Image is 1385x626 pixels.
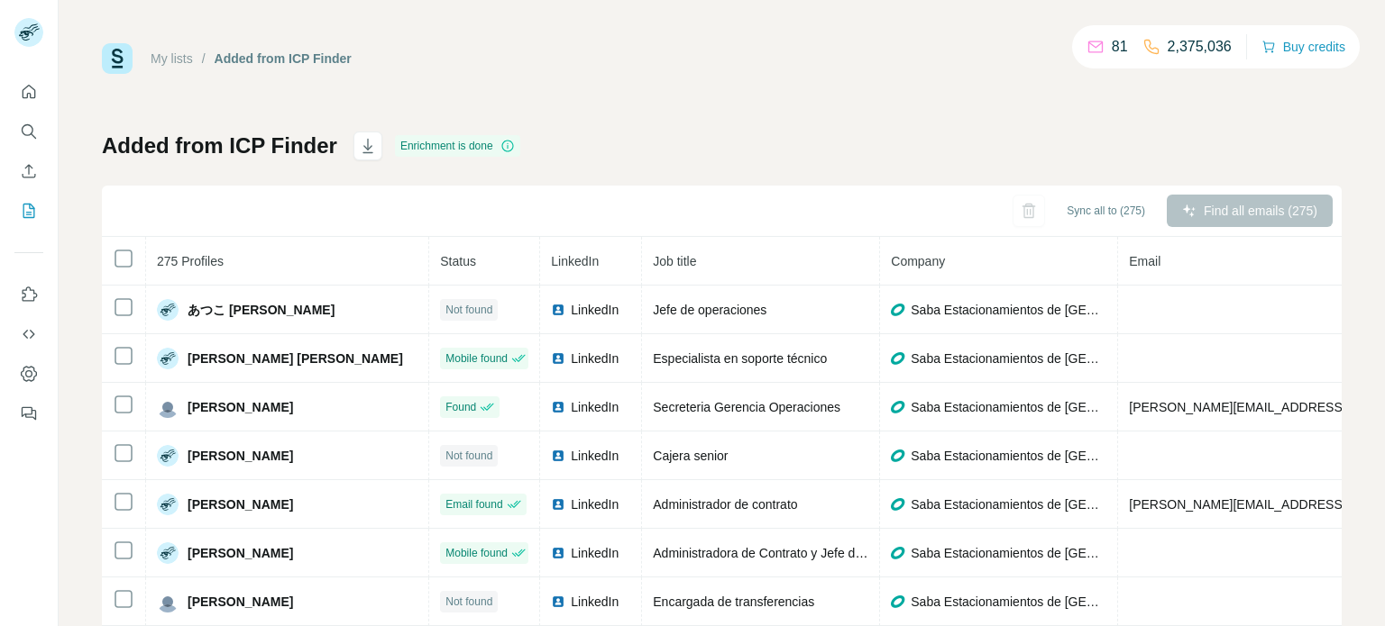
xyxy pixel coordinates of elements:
[188,398,293,416] span: [PERSON_NAME]
[102,132,337,160] h1: Added from ICP Finder
[551,254,599,268] span: LinkedIn
[14,115,43,148] button: Search
[551,497,565,512] img: LinkedIn logo
[188,349,403,367] span: [PERSON_NAME] [PERSON_NAME]
[571,349,619,367] span: LinkedIn
[445,399,476,415] span: Found
[14,397,43,430] button: Feedback
[151,51,193,66] a: My lists
[551,449,565,463] img: LinkedIn logo
[653,254,696,268] span: Job title
[571,544,619,562] span: LinkedIn
[157,542,179,564] img: Avatar
[551,546,565,560] img: LinkedIn logo
[102,43,133,74] img: Surfe Logo
[571,593,619,611] span: LinkedIn
[911,593,1106,611] span: Saba Estacionamientos de [GEOGRAPHIC_DATA]
[551,400,565,414] img: LinkedIn logo
[157,445,179,467] img: Avatar
[14,76,43,108] button: Quick start
[571,447,619,465] span: LinkedIn
[14,155,43,187] button: Enrich CSV
[911,301,1106,319] span: Saba Estacionamientos de [GEOGRAPHIC_DATA]
[14,358,43,390] button: Dashboard
[14,278,43,311] button: Use Surfe on LinkedIn
[188,447,293,465] span: [PERSON_NAME]
[215,50,352,68] div: Added from ICP Finder
[891,594,905,609] img: company-logo
[911,349,1106,367] span: Saba Estacionamientos de [GEOGRAPHIC_DATA]
[445,496,502,513] span: Email found
[551,303,565,317] img: LinkedIn logo
[571,495,619,513] span: LinkedIn
[157,299,179,321] img: Avatar
[157,494,179,515] img: Avatar
[911,447,1106,465] span: Saba Estacionamientos de [GEOGRAPHIC_DATA]
[891,497,905,512] img: company-logo
[653,594,814,609] span: Encargada de transferencias
[551,351,565,366] img: LinkedIn logo
[911,544,1106,562] span: Saba Estacionamientos de [GEOGRAPHIC_DATA]
[571,398,619,416] span: LinkedIn
[1261,34,1345,59] button: Buy credits
[157,254,224,268] span: 275 Profiles
[891,351,905,366] img: company-logo
[14,195,43,227] button: My lists
[14,318,43,350] button: Use Surfe API
[202,50,206,68] li: /
[395,135,520,157] div: Enrichment is done
[188,544,293,562] span: [PERSON_NAME]
[653,449,728,463] span: Cajera senior
[891,449,905,463] img: company-logo
[445,545,508,561] span: Mobile found
[571,301,619,319] span: LinkedIn
[1067,203,1145,219] span: Sync all to (275)
[1054,197,1158,224] button: Sync all to (275)
[188,495,293,513] span: [PERSON_NAME]
[891,254,945,268] span: Company
[653,303,766,317] span: Jefe de operaciones
[157,396,179,418] img: Avatar
[445,302,492,318] span: Not found
[157,348,179,369] img: Avatar
[551,594,565,609] img: LinkedIn logo
[653,351,827,366] span: Especialista en soporte técnico
[891,400,905,414] img: company-logo
[891,546,905,560] img: company-logo
[653,546,906,560] span: Administradora de Contrato y Jefe de Parque
[188,301,335,319] span: あつこ [PERSON_NAME]
[1112,36,1128,58] p: 81
[1168,36,1232,58] p: 2,375,036
[188,593,293,611] span: [PERSON_NAME]
[440,254,476,268] span: Status
[157,591,179,612] img: Avatar
[653,497,797,512] span: Administrador de contrato
[653,400,840,414] span: Secreteria Gerencia Operaciones
[445,594,492,610] span: Not found
[445,350,508,367] span: Mobile found
[1129,254,1160,268] span: Email
[445,448,492,464] span: Not found
[891,303,905,317] img: company-logo
[911,495,1106,513] span: Saba Estacionamientos de [GEOGRAPHIC_DATA]
[911,398,1106,416] span: Saba Estacionamientos de [GEOGRAPHIC_DATA]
